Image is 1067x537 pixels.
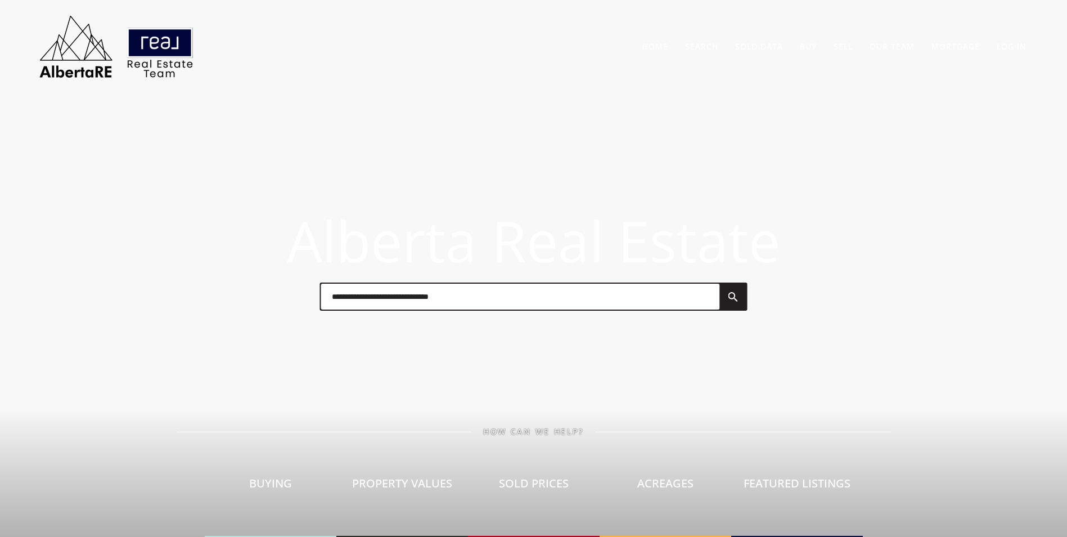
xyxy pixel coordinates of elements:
[499,476,569,491] span: Sold Prices
[997,41,1027,52] a: Log In
[834,41,853,52] a: Sell
[931,41,980,52] a: Mortgage
[205,436,336,537] a: Buying
[249,476,292,491] span: Buying
[744,476,850,491] span: Featured Listings
[352,476,452,491] span: Property Values
[731,436,863,537] a: Featured Listings
[735,41,783,52] a: Sold Data
[685,41,718,52] a: Search
[800,41,817,52] a: Buy
[336,436,468,537] a: Property Values
[637,476,694,491] span: Acreages
[32,11,201,82] img: AlbertaRE Real Estate Team | Real Broker
[642,41,668,52] a: Home
[600,436,731,537] a: Acreages
[468,436,600,537] a: Sold Prices
[870,41,915,52] a: Our Team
